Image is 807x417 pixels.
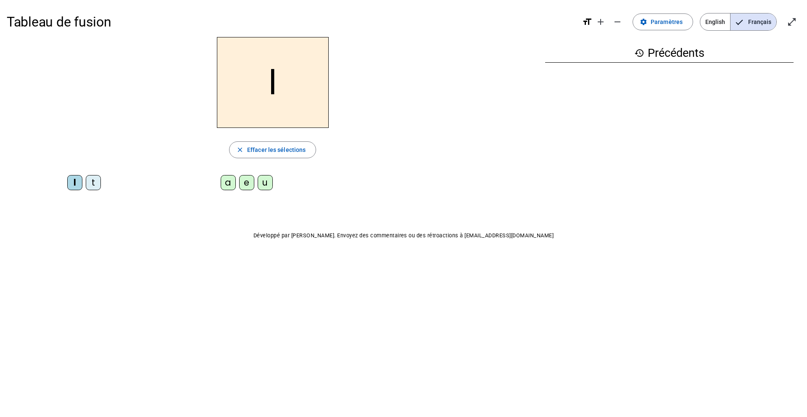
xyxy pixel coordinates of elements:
mat-icon: settings [640,18,647,26]
span: Effacer les sélections [247,145,306,155]
span: Paramètres [651,17,683,27]
div: u [258,175,273,190]
h1: Tableau de fusion [7,8,575,35]
div: e [239,175,254,190]
button: Paramètres [633,13,693,30]
span: Français [731,13,776,30]
mat-icon: history [634,48,644,58]
mat-icon: remove [612,17,622,27]
mat-icon: format_size [582,17,592,27]
div: t [86,175,101,190]
button: Entrer en plein écran [783,13,800,30]
mat-icon: add [596,17,606,27]
div: a [221,175,236,190]
button: Diminuer la taille de la police [609,13,626,30]
button: Augmenter la taille de la police [592,13,609,30]
div: l [67,175,82,190]
h2: l [217,37,329,128]
p: Développé par [PERSON_NAME]. Envoyez des commentaires ou des rétroactions à [EMAIL_ADDRESS][DOMAI... [7,231,800,241]
span: English [700,13,730,30]
mat-icon: open_in_full [787,17,797,27]
button: Effacer les sélections [229,141,316,158]
h3: Précédents [545,44,794,63]
mat-icon: close [236,146,244,154]
mat-button-toggle-group: Language selection [700,13,777,31]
